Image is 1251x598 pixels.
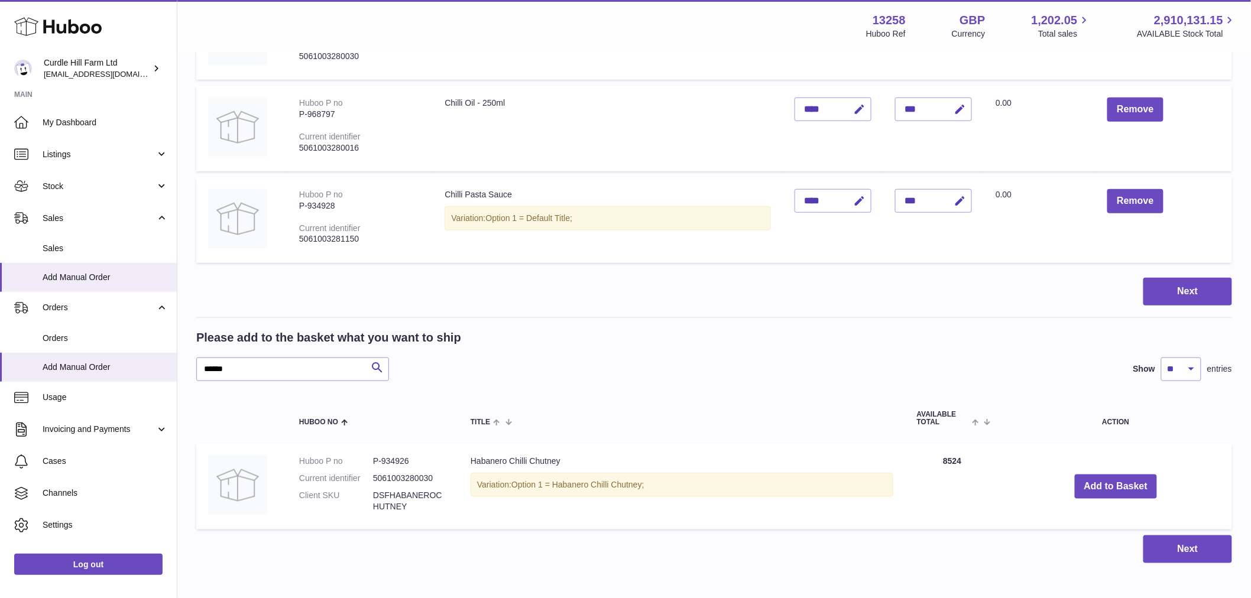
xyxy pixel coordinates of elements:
[43,181,155,192] span: Stock
[1137,12,1237,40] a: 2,910,131.15 AVAILABLE Stock Total
[1038,28,1091,40] span: Total sales
[43,456,168,467] span: Cases
[299,223,361,233] div: Current identifier
[43,149,155,160] span: Listings
[960,12,985,28] strong: GBP
[1143,535,1232,563] button: Next
[905,444,1000,530] td: 8524
[373,456,447,467] dd: P-934926
[433,177,783,263] td: Chilli Pasta Sauce
[14,554,163,575] a: Log out
[43,272,168,283] span: Add Manual Order
[43,213,155,224] span: Sales
[1107,97,1163,122] button: Remove
[952,28,986,40] div: Currency
[208,97,267,157] img: Chilli Oil - 250ml
[43,302,155,313] span: Orders
[299,456,373,467] dt: Huboo P no
[866,28,906,40] div: Huboo Ref
[299,473,373,484] dt: Current identifier
[43,243,168,254] span: Sales
[373,473,447,484] dd: 5061003280030
[1207,363,1232,375] span: entries
[208,189,267,248] img: Chilli Pasta Sauce
[511,480,644,489] span: Option 1 = Habanero Chilli Chutney;
[1107,189,1163,213] button: Remove
[299,142,421,154] div: 5061003280016
[996,98,1012,108] span: 0.00
[299,51,421,62] div: 5061003280030
[43,117,168,128] span: My Dashboard
[43,333,168,344] span: Orders
[1000,399,1232,438] th: Action
[1154,12,1223,28] span: 2,910,131.15
[459,444,905,530] td: Habanero Chilli Chutney
[14,60,32,77] img: internalAdmin-13258@internal.huboo.com
[299,98,343,108] div: Huboo P no
[43,487,168,499] span: Channels
[1032,12,1078,28] span: 1,202.05
[43,392,168,403] span: Usage
[917,411,970,426] span: AVAILABLE Total
[43,362,168,373] span: Add Manual Order
[445,206,771,230] div: Variation:
[1032,12,1091,40] a: 1,202.05 Total sales
[44,57,150,80] div: Curdle Hill Farm Ltd
[43,519,168,531] span: Settings
[43,424,155,435] span: Invoicing and Payments
[1143,278,1232,305] button: Next
[873,12,906,28] strong: 13258
[471,473,893,497] div: Variation:
[299,132,361,141] div: Current identifier
[44,69,174,79] span: [EMAIL_ADDRESS][DOMAIN_NAME]
[299,233,421,245] div: 5061003281150
[433,86,783,171] td: Chilli Oil - 250ml
[208,456,267,515] img: Habanero Chilli Chutney
[1133,363,1155,375] label: Show
[471,418,490,426] span: Title
[1137,28,1237,40] span: AVAILABLE Stock Total
[299,190,343,199] div: Huboo P no
[373,490,447,512] dd: DSFHABANEROCHUTNEY
[1075,474,1158,499] button: Add to Basket
[196,330,461,346] h2: Please add to the basket what you want to ship
[299,490,373,512] dt: Client SKU
[486,213,573,223] span: Option 1 = Default Title;
[996,190,1012,199] span: 0.00
[299,109,421,120] div: P-968797
[299,418,338,426] span: Huboo no
[299,200,421,212] div: P-934928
